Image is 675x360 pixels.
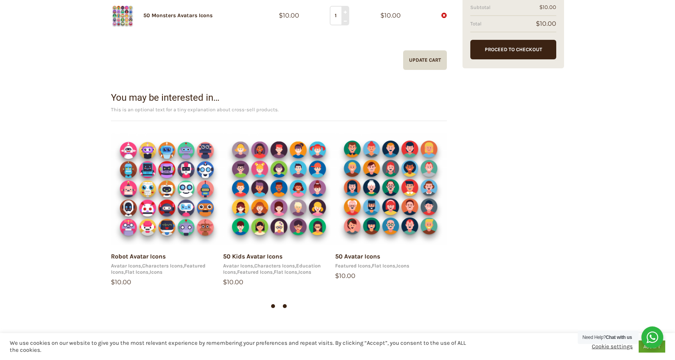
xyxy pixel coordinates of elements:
a: Featured Icons [111,263,205,275]
a: Characters Icons [142,263,183,269]
span: $ [279,12,283,19]
a: Education Icons [223,263,321,275]
a: 50 Kids Avatar Icons [223,253,282,260]
span: Need Help? [582,335,632,340]
a: Proceed to Checkout [470,40,556,59]
a: 50 Avatar Icons [335,253,380,260]
a: Flat Icons [372,263,395,269]
div: We use cookies on our website to give you the most relevant experience by remembering your prefer... [10,340,469,354]
a: Icons [150,269,162,275]
span: $ [111,278,115,286]
a: Flat Icons [274,269,297,275]
span: $ [539,4,543,10]
a: Icons [298,269,311,275]
bdi: 10.00 [536,20,556,27]
a: Remove this item [431,11,447,20]
bdi: 10.00 [111,278,131,286]
a: Cookie settings [592,343,633,350]
span: $ [536,20,540,27]
img: Monsters Avatars Icons [111,4,134,27]
th: Total [470,16,500,33]
div: , , [335,263,447,269]
div: This is an optional text for a tiny explanation about cross-sell products. [111,105,447,121]
a: Robot Avatar Icons [111,253,166,260]
a: Featured Icons [335,263,371,269]
h2: You may be interested in… [111,93,447,102]
bdi: 10.00 [380,12,401,19]
a: Featured Icons [237,269,273,275]
a: Flat Icons [125,269,148,275]
a: Avatar Icons [111,263,141,269]
input: Qty [330,6,348,25]
bdi: 10.00 [223,278,243,286]
strong: Chat with us [606,335,632,340]
a: Characters Icons [254,263,295,269]
bdi: 10.00 [335,272,355,280]
span: $ [223,278,227,286]
a: Avatar Icons [223,263,253,269]
a: ACCEPT [639,340,665,353]
div: , , , , [111,263,223,275]
bdi: 10.00 [539,4,556,10]
a: Icons [396,263,409,269]
span: $ [380,12,384,19]
a: 50 Monsters Avatars Icons [143,12,212,19]
div: , , , , , [223,263,335,275]
bdi: 10.00 [279,12,299,19]
input: Update Cart [403,50,447,70]
span: $ [335,272,339,280]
